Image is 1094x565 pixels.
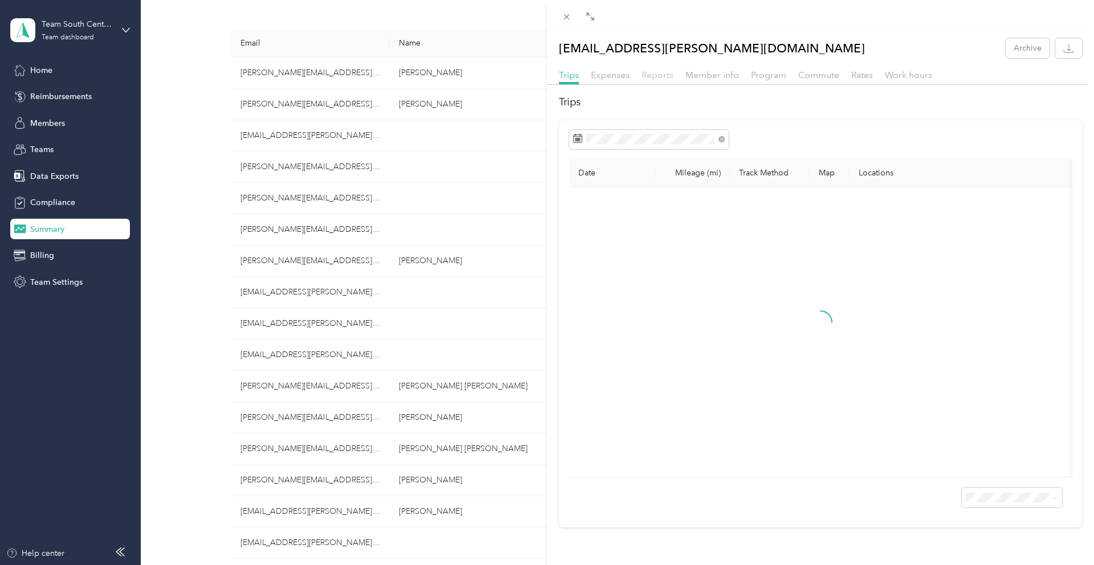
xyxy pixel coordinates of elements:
[569,159,655,187] th: Date
[751,69,786,80] span: Program
[559,69,579,80] span: Trips
[1030,501,1094,565] iframe: Everlance-gr Chat Button Frame
[559,38,865,58] p: [EMAIL_ADDRESS][PERSON_NAME][DOMAIN_NAME]
[655,159,730,187] th: Mileage (mi)
[559,95,1082,110] h2: Trips
[885,69,932,80] span: Work hours
[685,69,739,80] span: Member info
[642,69,673,80] span: Reports
[810,159,850,187] th: Map
[591,69,630,80] span: Expenses
[798,69,839,80] span: Commute
[851,69,873,80] span: Rates
[730,159,810,187] th: Track Method
[1006,38,1050,58] button: Archive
